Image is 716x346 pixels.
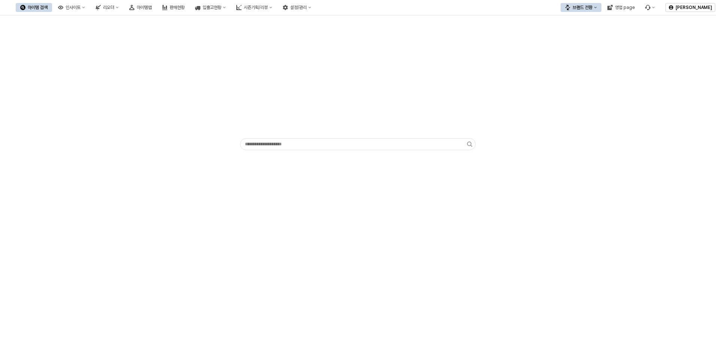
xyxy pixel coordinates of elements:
[170,5,185,10] div: 판매현황
[676,4,712,10] p: [PERSON_NAME]
[191,3,230,12] button: 입출고현황
[158,3,189,12] button: 판매현황
[66,5,81,10] div: 인사이트
[137,5,152,10] div: 아이템맵
[603,3,639,12] button: 영업 page
[278,3,316,12] button: 설정/관리
[573,5,592,10] div: 브랜드 전환
[615,5,635,10] div: 영업 page
[91,3,123,12] button: 리오더
[290,5,307,10] div: 설정/관리
[203,5,221,10] div: 입출고현황
[54,3,89,12] button: 인사이트
[232,3,277,12] button: 시즌기획/리뷰
[103,5,114,10] div: 리오더
[641,3,659,12] div: 버그 제보 및 기능 개선 요청
[244,5,268,10] div: 시즌기획/리뷰
[125,3,156,12] button: 아이템맵
[28,5,48,10] div: 아이템 검색
[16,3,52,12] button: 아이템 검색
[665,3,715,12] button: [PERSON_NAME]
[561,3,601,12] button: 브랜드 전환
